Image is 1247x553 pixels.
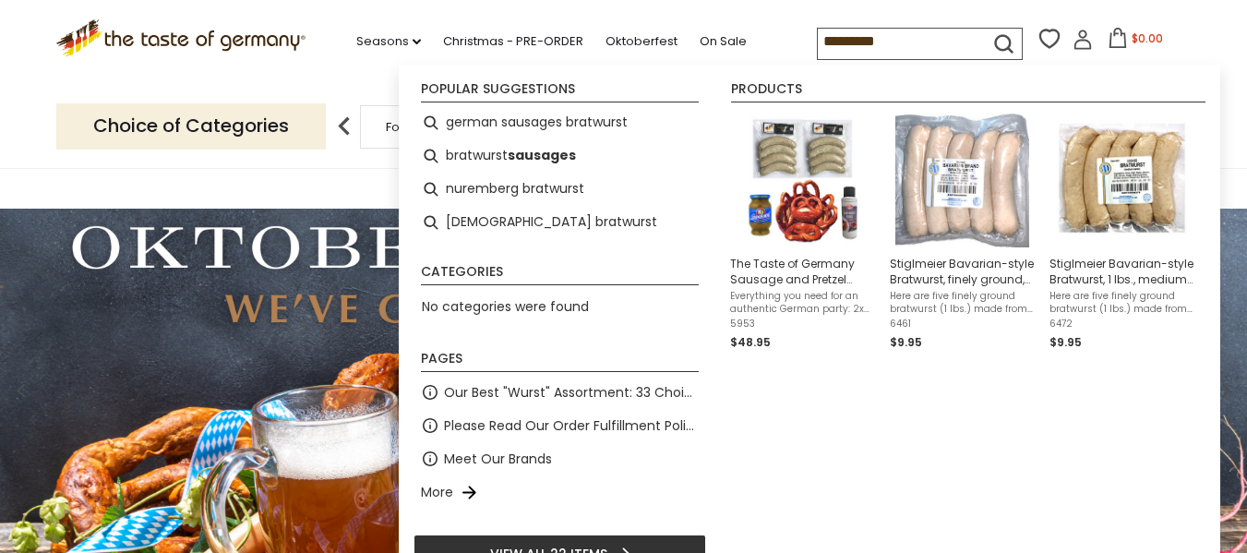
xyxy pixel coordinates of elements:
span: $0.00 [1132,30,1163,46]
span: Here are five finely ground bratwurst (1 lbs.) made from pork, veal, and mildly spiced. From the ... [890,290,1035,316]
span: The Taste of Germany Sausage and Pretzel Meal Kit [730,256,875,287]
p: Choice of Categories [56,103,326,149]
span: $48.95 [730,334,771,350]
button: $0.00 [1097,28,1175,55]
a: The Taste of Germany Sausage and Pretzel Meal KitEverything you need for an authentic German part... [730,114,875,352]
li: german sausages bratwurst [414,106,706,139]
span: No categories were found [422,297,589,316]
a: Oktoberfest [606,31,677,52]
span: 6472 [1049,318,1194,331]
a: Our Best "Wurst" Assortment: 33 Choices For The Grillabend [444,382,699,403]
span: Here are five finely ground bratwurst (1 lbs.) made from pork, veal, and mildly spiced. From the ... [1049,290,1194,316]
span: $9.95 [890,334,922,350]
a: On Sale [700,31,747,52]
li: bratwurst sausages [414,139,706,173]
li: Please Read Our Order Fulfillment Policies [414,409,706,442]
a: Stiglmeier Bavarian-style Bratwurst, 1 lbs., medium coarseHere are five finely ground bratwurst (... [1049,114,1194,352]
li: nuremberg bratwurst [414,173,706,206]
span: Stiglmeier Bavarian-style Bratwurst, 1 lbs., medium coarse [1049,256,1194,287]
a: Food By Category [386,120,493,134]
li: Products [731,82,1205,102]
li: german bratwurst [414,206,706,239]
li: Categories [421,265,699,285]
span: Everything you need for an authentic German party: 2x packs (a total of 8 -10 sausages) of The Ta... [730,290,875,316]
li: Popular suggestions [421,82,699,102]
b: sausages [508,145,576,166]
img: previous arrow [326,108,363,145]
li: Meet Our Brands [414,442,706,475]
a: Seasons [356,31,421,52]
span: 6461 [890,318,1035,331]
span: $9.95 [1049,334,1082,350]
a: Stiglmeier Bavarian-style Bratwurst, finely ground, 1lbs.Here are five finely ground bratwurst (1... [890,114,1035,352]
li: The Taste of Germany Sausage and Pretzel Meal Kit [723,106,882,359]
li: Stiglmeier Bavarian-style Bratwurst, 1 lbs., medium coarse [1042,106,1202,359]
li: Our Best "Wurst" Assortment: 33 Choices For The Grillabend [414,376,706,409]
li: Stiglmeier Bavarian-style Bratwurst, finely ground, 1lbs. [882,106,1042,359]
li: More [414,475,706,509]
a: Please Read Our Order Fulfillment Policies [444,415,699,437]
a: Christmas - PRE-ORDER [443,31,583,52]
li: Pages [421,352,699,372]
span: Stiglmeier Bavarian-style Bratwurst, finely ground, 1lbs. [890,256,1035,287]
span: 5953 [730,318,875,331]
a: Meet Our Brands [444,449,552,470]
